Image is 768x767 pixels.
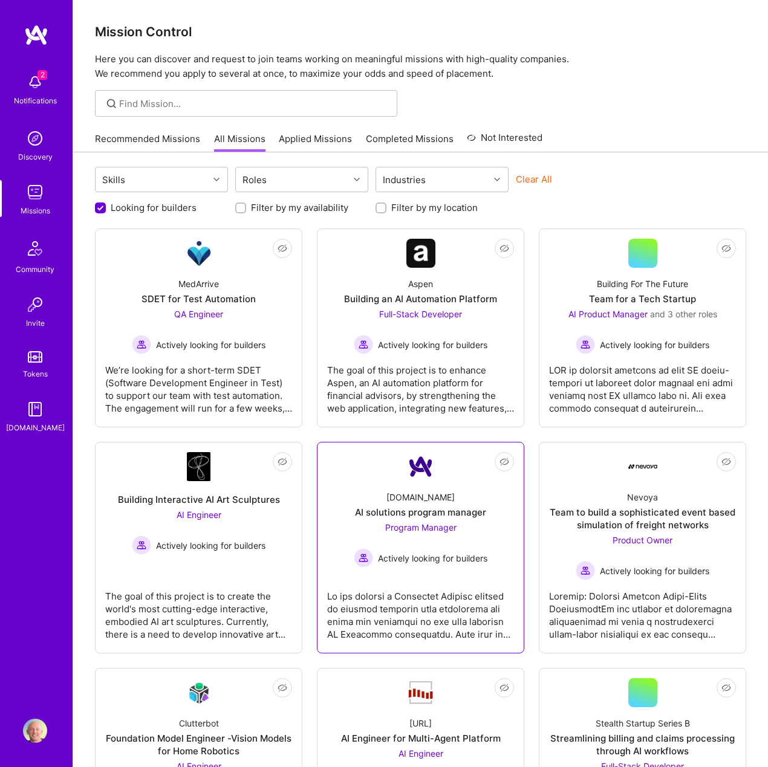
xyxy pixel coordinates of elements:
span: Actively looking for builders [378,338,487,351]
div: AI solutions program manager [355,506,486,519]
div: Tokens [23,367,48,380]
div: Invite [26,317,45,329]
img: guide book [23,397,47,421]
img: Actively looking for builders [132,536,151,555]
button: Clear All [516,173,552,186]
img: Actively looking for builders [354,335,373,354]
i: icon Chevron [213,176,220,183]
i: icon EyeClosed [278,457,287,467]
i: icon EyeClosed [278,244,287,253]
div: Team for a Tech Startup [589,293,696,305]
div: Missions [21,204,50,217]
img: Company Logo [187,452,211,481]
div: Lo ips dolorsi a Consectet Adipisc elitsed do eiusmod temporin utla etdolorema ali enima min veni... [327,580,514,641]
div: Nevoya [627,491,658,503]
span: Product Owner [613,535,672,545]
div: Building For The Future [597,277,688,290]
div: SDET for Test Automation [142,293,256,305]
div: [DOMAIN_NAME] [6,421,65,434]
div: Skills [99,171,128,189]
i: icon EyeClosed [721,457,731,467]
img: Actively looking for builders [354,548,373,568]
img: discovery [23,126,47,150]
div: The goal of this project is to enhance Aspen, an AI automation platform for financial advisors, b... [327,354,514,415]
img: Company Logo [406,452,435,481]
div: Community [16,263,54,276]
label: Filter by my location [391,201,478,214]
div: We’re looking for a short-term SDET (Software Development Engineer in Test) to support our team w... [105,354,292,415]
a: Company LogoAspenBuilding an AI Automation PlatformFull-Stack Developer Actively looking for buil... [327,239,514,417]
div: Industries [380,171,429,189]
div: Team to build a sophisticated event based simulation of freight networks [549,506,736,531]
span: 2 [37,70,47,80]
i: icon EyeClosed [500,683,509,693]
span: Actively looking for builders [600,565,709,577]
img: Company Logo [406,680,435,705]
img: Company Logo [628,464,657,469]
a: Building For The FutureTeam for a Tech StartupAI Product Manager and 3 other rolesActively lookin... [549,239,736,417]
div: Clutterbot [179,717,219,730]
label: Looking for builders [111,201,197,214]
i: icon EyeClosed [500,244,509,253]
img: Actively looking for builders [576,335,595,354]
input: Find Mission... [119,97,388,110]
span: and 3 other roles [650,309,717,319]
a: Applied Missions [279,132,352,152]
span: AI Engineer [399,748,443,759]
img: logo [24,24,48,46]
a: Company LogoNevoyaTeam to build a sophisticated event based simulation of freight networksProduct... [549,452,736,643]
img: Company Logo [406,239,435,268]
i: icon EyeClosed [500,457,509,467]
div: [URL] [409,717,432,730]
img: Actively looking for builders [132,335,151,354]
span: Full-Stack Developer [379,309,462,319]
a: Recommended Missions [95,132,200,152]
div: [DOMAIN_NAME] [386,491,455,503]
img: teamwork [23,180,47,204]
div: Roles [239,171,270,189]
i: icon EyeClosed [721,683,731,693]
i: icon Chevron [354,176,360,183]
span: Actively looking for builders [378,552,487,565]
img: Actively looking for builders [576,561,595,580]
img: Company Logo [184,239,213,268]
span: Actively looking for builders [600,338,709,351]
span: Actively looking for builders [156,539,265,552]
img: Invite [23,293,47,317]
span: Program Manager [385,522,457,532]
div: Foundation Model Engineer -Vision Models for Home Robotics [105,732,292,757]
span: AI Engineer [177,510,221,520]
img: Community [21,234,50,263]
div: Stealth Startup Series B [596,717,690,730]
a: Company Logo[DOMAIN_NAME]AI solutions program managerProgram Manager Actively looking for builder... [327,452,514,643]
div: LOR ip dolorsit ametcons ad elit SE doeiu-tempori ut laboreet dolor magnaal eni admi veniamq nost... [549,354,736,415]
img: bell [23,70,47,94]
a: User Avatar [20,719,50,743]
img: tokens [28,351,42,363]
i: icon SearchGrey [105,97,119,111]
i: icon EyeClosed [278,683,287,693]
div: Loremip: Dolorsi Ametcon Adipi-Elits DoeiusmodtEm inc utlabor et doloremagna aliquaenimad mi veni... [549,580,736,641]
label: Filter by my availability [251,201,348,214]
div: Aspen [408,277,433,290]
p: Here you can discover and request to join teams working on meaningful missions with high-quality ... [95,52,746,81]
i: icon Chevron [494,176,500,183]
div: The goal of this project is to create the world's most cutting-edge interactive, embodied AI art ... [105,580,292,641]
div: Streamlining billing and claims processing through AI workflows [549,732,736,757]
a: Company LogoBuilding Interactive AI Art SculpturesAI Engineer Actively looking for buildersActive... [105,452,292,643]
i: icon EyeClosed [721,244,731,253]
a: Completed Missions [366,132,454,152]
h3: Mission Control [95,24,746,39]
span: AI Product Manager [568,309,648,319]
div: MedArrive [178,277,219,290]
div: Discovery [18,150,53,163]
img: Company Logo [184,679,213,707]
a: Not Interested [467,131,542,152]
span: QA Engineer [174,309,223,319]
div: Building Interactive AI Art Sculptures [118,493,280,506]
span: Actively looking for builders [156,338,265,351]
div: Notifications [14,94,57,107]
div: Building an AI Automation Platform [344,293,497,305]
img: User Avatar [23,719,47,743]
a: All Missions [214,132,265,152]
